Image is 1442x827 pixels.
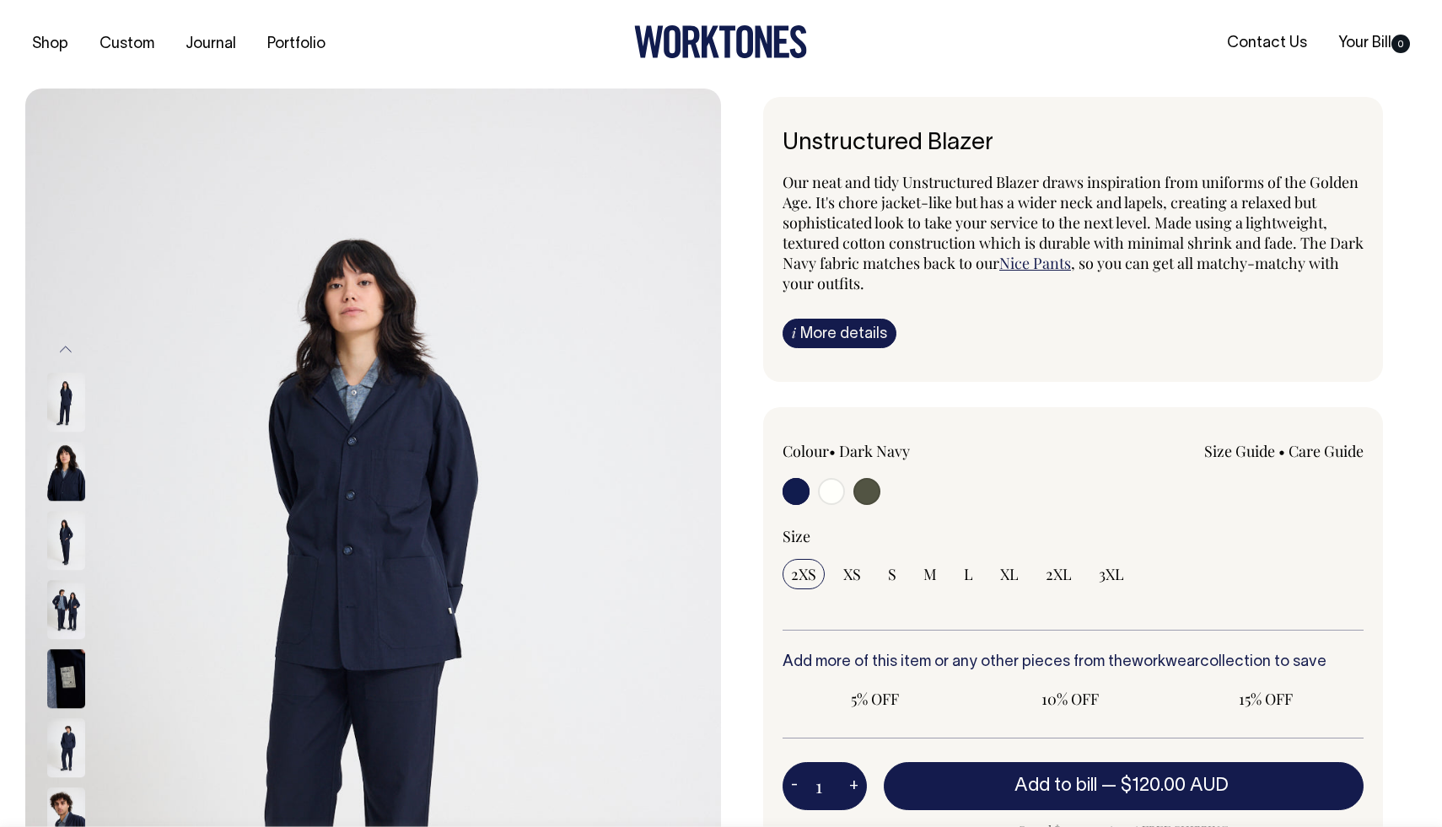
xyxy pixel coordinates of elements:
[915,559,945,589] input: M
[1037,559,1080,589] input: 2XL
[987,689,1155,709] span: 10% OFF
[1391,35,1410,53] span: 0
[791,564,816,584] span: 2XS
[1278,441,1285,461] span: •
[93,30,161,58] a: Custom
[179,30,243,58] a: Journal
[783,131,1364,157] h6: Unstructured Blazer
[47,443,85,502] img: dark-navy
[992,559,1027,589] input: XL
[1000,564,1019,584] span: XL
[261,30,332,58] a: Portfolio
[978,684,1164,714] input: 10% OFF
[1173,684,1359,714] input: 15% OFF
[783,319,896,348] a: iMore details
[843,564,861,584] span: XS
[1289,441,1364,461] a: Care Guide
[783,253,1339,293] span: , so you can get all matchy-matchy with your outfits.
[841,770,867,803] button: +
[783,526,1364,546] div: Size
[1046,564,1072,584] span: 2XL
[1181,689,1350,709] span: 15% OFF
[964,564,973,584] span: L
[884,762,1364,809] button: Add to bill —$120.00 AUD
[25,30,75,58] a: Shop
[1101,777,1233,794] span: —
[783,654,1364,671] h6: Add more of this item or any other pieces from the collection to save
[47,719,85,778] img: dark-navy
[835,559,869,589] input: XS
[783,770,806,803] button: -
[923,564,937,584] span: M
[783,559,825,589] input: 2XS
[1132,655,1200,669] a: workwear
[783,441,1015,461] div: Colour
[783,172,1364,273] span: Our neat and tidy Unstructured Blazer draws inspiration from uniforms of the Golden Age. It's cho...
[791,689,960,709] span: 5% OFF
[1332,30,1417,57] a: Your Bill0
[880,559,905,589] input: S
[783,684,968,714] input: 5% OFF
[47,512,85,571] img: dark-navy
[829,441,836,461] span: •
[47,581,85,640] img: dark-navy
[1014,777,1097,794] span: Add to bill
[999,253,1071,273] a: Nice Pants
[792,324,796,341] span: i
[839,441,910,461] label: Dark Navy
[47,373,85,432] img: dark-navy
[1090,559,1133,589] input: 3XL
[1204,441,1275,461] a: Size Guide
[1121,777,1229,794] span: $120.00 AUD
[888,564,896,584] span: S
[1099,564,1124,584] span: 3XL
[53,330,78,368] button: Previous
[955,559,982,589] input: L
[1220,30,1314,57] a: Contact Us
[47,650,85,709] img: dark-navy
